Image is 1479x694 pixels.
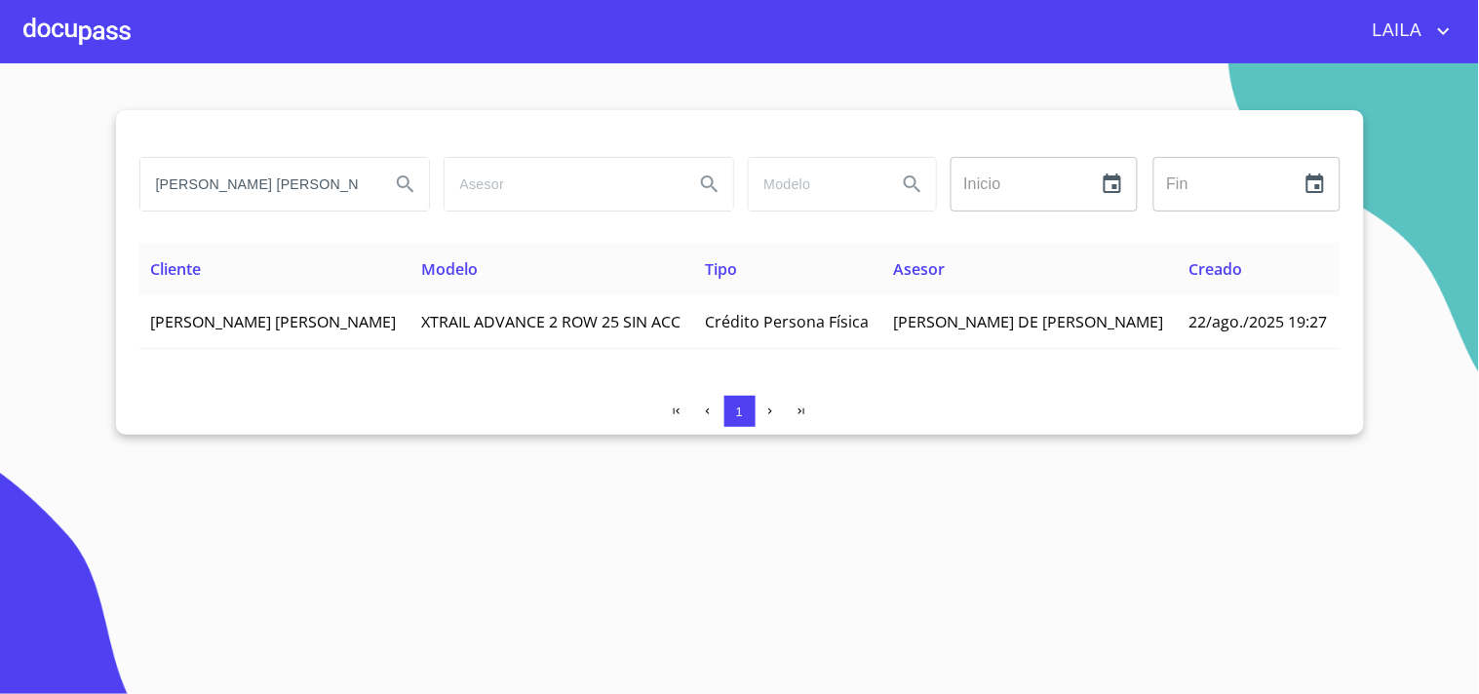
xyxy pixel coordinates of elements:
[686,161,733,208] button: Search
[749,158,881,211] input: search
[1358,16,1456,47] button: account of current user
[736,405,743,419] span: 1
[1358,16,1432,47] span: LAILA
[140,158,374,211] input: search
[151,258,202,280] span: Cliente
[889,161,936,208] button: Search
[445,158,679,211] input: search
[894,311,1164,332] span: [PERSON_NAME] DE [PERSON_NAME]
[706,258,738,280] span: Tipo
[1189,311,1328,332] span: 22/ago./2025 19:27
[382,161,429,208] button: Search
[724,396,756,427] button: 1
[1189,258,1243,280] span: Creado
[421,311,681,332] span: XTRAIL ADVANCE 2 ROW 25 SIN ACC
[421,258,478,280] span: Modelo
[706,311,870,332] span: Crédito Persona Física
[894,258,946,280] span: Asesor
[151,311,397,332] span: [PERSON_NAME] [PERSON_NAME]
